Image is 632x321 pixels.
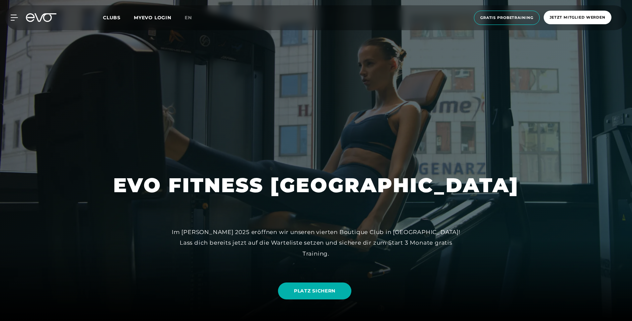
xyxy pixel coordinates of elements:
[103,14,134,21] a: Clubs
[134,15,171,21] a: MYEVO LOGIN
[542,11,613,25] a: Jetzt Mitglied werden
[185,15,192,21] span: en
[294,287,335,294] span: PLATZ SICHERN
[278,282,351,299] a: PLATZ SICHERN
[480,15,533,21] span: Gratis Probetraining
[167,227,466,259] div: Im [PERSON_NAME] 2025 eröffnen wir unseren vierten Boutique Club in [GEOGRAPHIC_DATA]! Lass dich ...
[550,15,605,20] span: Jetzt Mitglied werden
[185,14,200,22] a: en
[103,15,121,21] span: Clubs
[472,11,542,25] a: Gratis Probetraining
[113,172,519,198] h1: EVO FITNESS [GEOGRAPHIC_DATA]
